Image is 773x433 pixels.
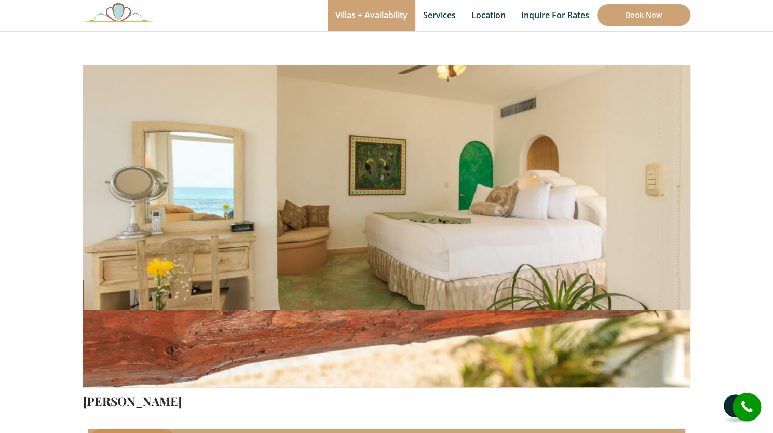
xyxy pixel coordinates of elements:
img: Awesome Logo [83,3,154,22]
a: call [733,393,761,421]
i: call [735,395,758,418]
a: [PERSON_NAME] [83,393,182,409]
a: Book Now [597,4,690,26]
